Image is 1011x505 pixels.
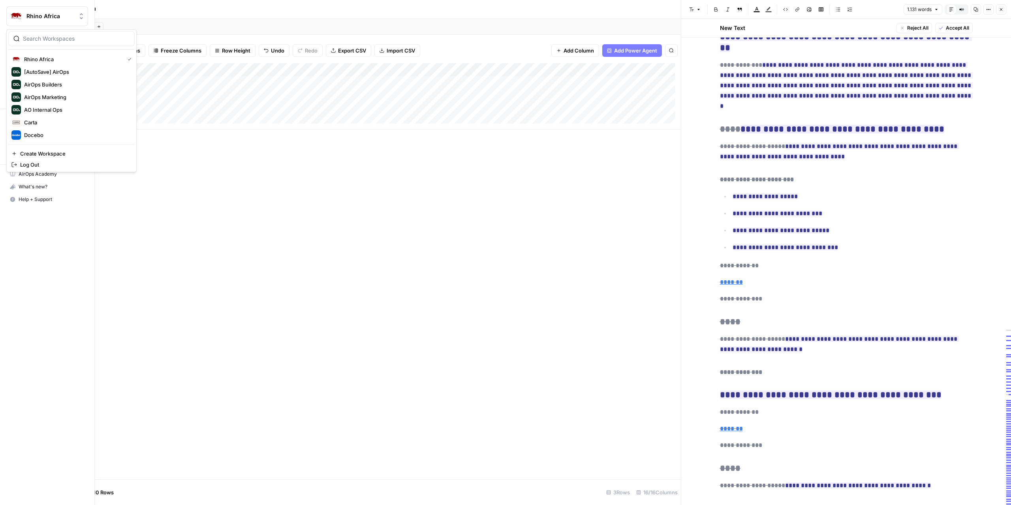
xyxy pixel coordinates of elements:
[326,44,371,57] button: Export CSV
[896,23,932,33] button: Reject All
[24,68,128,76] span: [AutoSave] AirOps
[20,150,128,158] span: Create Workspace
[946,24,969,32] span: Accept All
[6,6,88,26] button: Workspace: Rhino Africa
[24,118,128,126] span: Carta
[935,23,973,33] button: Accept All
[24,106,128,114] span: AO Internal Ops
[904,4,942,15] button: 1.131 words
[374,44,420,57] button: Import CSV
[20,161,128,169] span: Log Out
[633,486,681,499] div: 16/16 Columns
[271,47,284,54] span: Undo
[6,29,137,172] div: Workspace: Rhino Africa
[6,193,88,206] button: Help + Support
[338,47,366,54] span: Export CSV
[222,47,250,54] span: Row Height
[11,67,21,77] img: [AutoSave] AirOps Logo
[24,131,128,139] span: Docebo
[24,55,121,63] span: Rhino Africa
[614,47,657,54] span: Add Power Agent
[8,148,135,159] a: Create Workspace
[24,81,128,88] span: AirOps Builders
[259,44,289,57] button: Undo
[23,35,130,43] input: Search Workspaces
[6,180,88,193] button: What's new?
[210,44,256,57] button: Row Height
[551,44,599,57] button: Add Column
[148,44,207,57] button: Freeze Columns
[19,171,85,178] span: AirOps Academy
[564,47,594,54] span: Add Column
[907,24,928,32] span: Reject All
[9,9,23,23] img: Rhino Africa Logo
[8,159,135,170] a: Log Out
[6,168,88,180] a: AirOps Academy
[603,486,633,499] div: 3 Rows
[11,130,21,140] img: Docebo Logo
[161,47,201,54] span: Freeze Columns
[11,118,21,127] img: Carta Logo
[82,488,114,496] span: Add 10 Rows
[602,44,662,57] button: Add Power Agent
[387,47,415,54] span: Import CSV
[11,54,21,64] img: Rhino Africa Logo
[720,24,745,32] h2: New Text
[907,6,932,13] span: 1.131 words
[11,80,21,89] img: AirOps Builders Logo
[24,93,128,101] span: AirOps Marketing
[19,196,85,203] span: Help + Support
[293,44,323,57] button: Redo
[7,181,88,193] div: What's new?
[26,12,74,20] span: Rhino Africa
[11,92,21,102] img: AirOps Marketing Logo
[305,47,318,54] span: Redo
[11,105,21,115] img: AO Internal Ops Logo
